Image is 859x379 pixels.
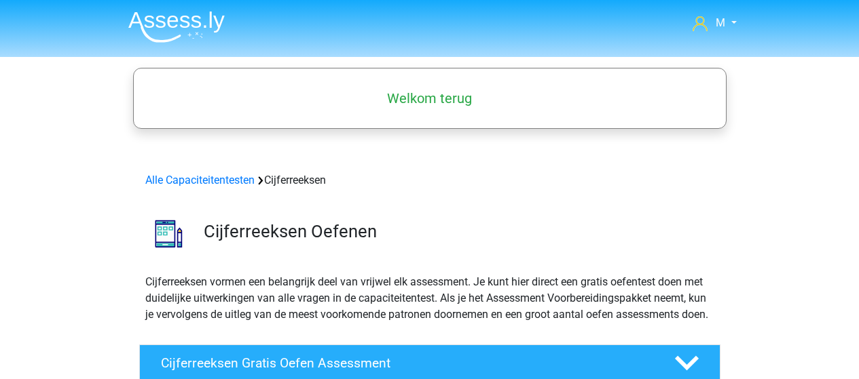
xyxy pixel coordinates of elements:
span: M [716,16,725,29]
p: Cijferreeksen vormen een belangrijk deel van vrijwel elk assessment. Je kunt hier direct een grat... [145,274,714,323]
h3: Cijferreeksen Oefenen [204,221,710,242]
a: M [687,15,742,31]
h4: Cijferreeksen Gratis Oefen Assessment [161,355,653,371]
img: cijferreeksen [140,205,198,262]
a: Alle Capaciteitentesten [145,174,255,186]
h5: Welkom terug [140,90,720,106]
div: Cijferreeksen [140,172,720,188]
img: Assessly [128,11,225,43]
